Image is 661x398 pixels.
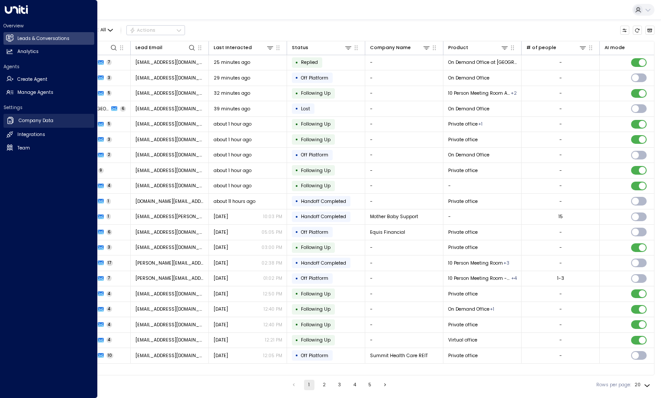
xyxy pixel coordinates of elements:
[136,44,162,52] div: Lead Email
[136,306,204,312] span: ellew@dotittech.co
[559,291,562,297] div: -
[106,322,112,328] span: 4
[365,240,443,255] td: -
[17,145,30,152] h2: Team
[106,90,112,96] span: 5
[106,199,111,204] span: 1
[106,245,112,250] span: 3
[645,26,655,35] button: Archived Leads
[136,352,204,359] span: tmaroutian@summithealthcarereit.com
[17,89,53,96] h2: Manage Agents
[559,337,562,343] div: -
[106,60,112,65] span: 7
[559,59,562,66] div: -
[301,306,330,312] span: Following Up
[448,136,478,143] span: Private office
[559,167,562,174] div: -
[214,44,252,52] div: Last Interacted
[443,209,522,225] td: -
[448,229,478,235] span: Private office
[19,117,53,124] h2: Company Data
[526,44,556,52] div: # of people
[136,260,204,266] span: tom@crowdsmart.ai
[559,213,563,220] div: 15
[136,229,204,235] span: warrsinsurance@outlook.com
[295,149,298,161] div: •
[214,106,250,112] span: 39 minutes ago
[106,306,112,312] span: 4
[365,302,443,317] td: -
[214,291,228,297] span: Sep 05, 2025
[448,106,489,112] span: On Demand Office
[264,322,282,328] p: 12:40 PM
[265,337,282,343] p: 12:21 PM
[214,152,251,158] span: about 1 hour ago
[214,275,228,282] span: Sep 05, 2025
[448,244,478,251] span: Private office
[448,291,478,297] span: Private office
[559,152,562,158] div: -
[448,121,478,127] span: Private office
[559,106,562,112] div: -
[503,260,509,266] div: 10 Person Meeting Room - City View,5 Person Small Interior,Virtual office
[295,119,298,130] div: •
[301,152,328,158] span: Off Platform
[526,43,587,52] div: # of people
[17,35,69,42] h2: Leads & Conversations
[136,244,204,251] span: rayan+1@getuniti.com
[136,152,204,158] span: amahdaniel1234@gmail.com
[295,211,298,222] div: •
[106,353,114,358] span: 10
[214,337,228,343] span: Sep 05, 2025
[559,352,562,359] div: -
[3,32,94,45] a: Leads & Conversations
[301,260,346,266] span: Handoff Completed
[559,182,562,189] div: -
[263,291,282,297] p: 12:50 PM
[106,260,113,266] span: 17
[448,90,510,96] span: 10 Person Meeting Room A - Large
[136,43,196,52] div: Lead Email
[301,291,330,297] span: Following Up
[448,152,489,158] span: On Demand Office
[261,260,282,266] p: 02:38 PM
[295,72,298,83] div: •
[295,134,298,145] div: •
[214,260,228,266] span: Sep 05, 2025
[106,75,112,81] span: 3
[136,167,204,174] span: alaa_83h@hotmail.com
[295,57,298,68] div: •
[295,350,298,361] div: •
[295,273,298,284] div: •
[136,322,204,328] span: snsdjoseph@gmail.com
[304,380,314,390] button: page 1
[292,43,353,52] div: Status
[365,163,443,178] td: -
[263,352,282,359] p: 12:05 PM
[295,165,298,176] div: •
[295,335,298,346] div: •
[365,101,443,116] td: -
[559,229,562,235] div: -
[511,275,517,282] div: 6 Person Meeting Room - Aqua,On Demand Office,Private office,Virtual office
[295,319,298,330] div: •
[301,337,330,343] span: Following Up
[559,136,562,143] div: -
[448,306,489,312] span: On Demand Office
[17,76,47,83] h2: Create Agent
[136,121,204,127] span: elianyzerpa@hotmail.com
[3,46,94,58] a: Analytics
[214,322,228,328] span: Sep 05, 2025
[295,196,298,207] div: •
[365,271,443,286] td: -
[214,167,251,174] span: about 1 hour ago
[365,70,443,86] td: -
[136,75,204,81] span: obrienj98@gmail.com
[295,288,298,299] div: •
[214,213,228,220] span: Sep 05, 2025
[559,121,562,127] div: -
[443,179,522,194] td: -
[559,90,562,96] div: -
[214,229,228,235] span: Sep 05, 2025
[136,59,204,66] span: sdeigh17@gmail.com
